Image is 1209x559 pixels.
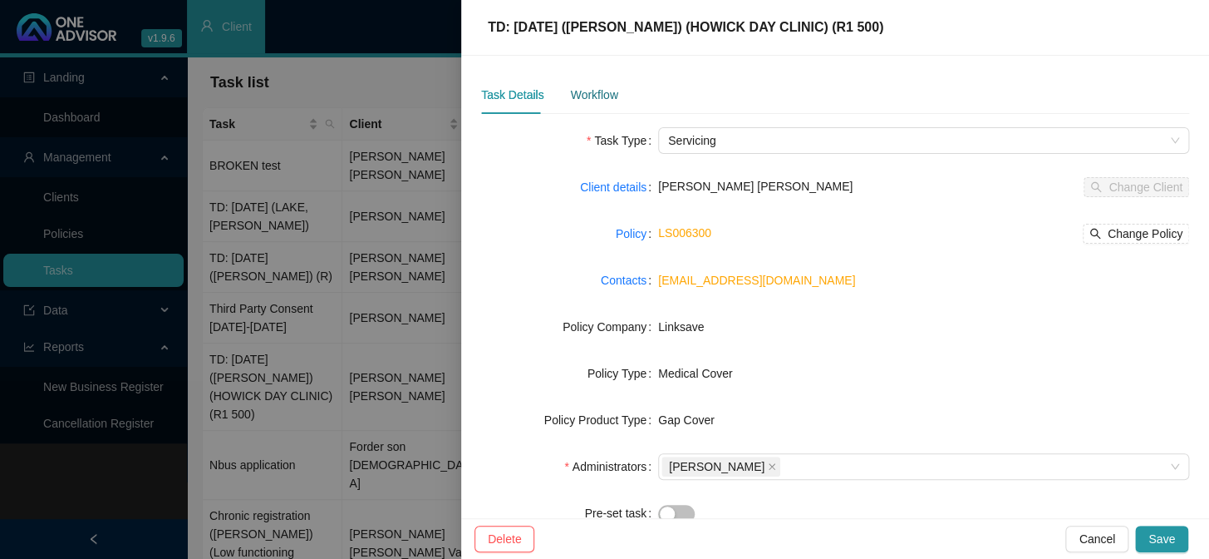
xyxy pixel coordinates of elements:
label: Policy Type [587,360,658,387]
button: Change Client [1084,177,1189,197]
label: Policy Company [563,314,658,340]
span: search [1089,228,1101,240]
label: Task Type [587,127,658,154]
a: Contacts [601,271,646,289]
a: Client details [580,178,646,196]
button: Delete [474,526,534,552]
span: Servicing [668,128,1179,153]
a: [EMAIL_ADDRESS][DOMAIN_NAME] [658,274,855,287]
span: Change Policy [1108,225,1182,243]
span: Save [1148,530,1175,548]
label: Administrators [564,453,658,480]
a: Policy [616,225,646,243]
button: Save [1135,526,1188,552]
button: Change Policy [1083,224,1189,244]
label: Policy Product Type [544,407,658,433]
div: Task Details [481,86,543,104]
span: Delete [488,530,521,548]
span: Cancel [1079,530,1115,548]
label: Pre-set task [584,500,658,527]
span: [PERSON_NAME] [669,458,764,476]
div: Workflow [570,86,617,104]
span: close [768,463,776,471]
span: [PERSON_NAME] [PERSON_NAME] [658,180,853,193]
button: Cancel [1065,526,1128,552]
span: Gap Cover [658,413,715,427]
span: Medical Cover [658,367,732,380]
span: Daniela Malherbe [661,457,780,477]
a: LS006300 [658,226,711,240]
span: Linksave [658,320,704,334]
span: TD: [DATE] ([PERSON_NAME]) (HOWICK DAY CLINIC) (R1 500) [488,20,883,34]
